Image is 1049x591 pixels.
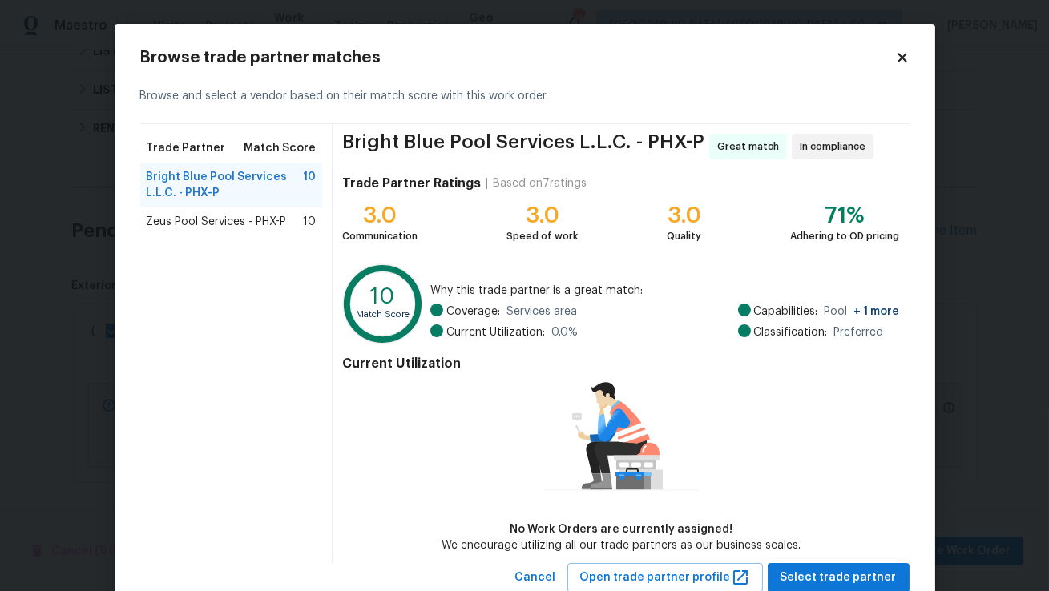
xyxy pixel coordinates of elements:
[580,568,750,588] span: Open trade partner profile
[371,286,396,308] text: 10
[481,175,493,191] div: |
[800,139,872,155] span: In compliance
[493,175,587,191] div: Based on 7 ratings
[754,304,818,320] span: Capabilities:
[342,228,418,244] div: Communication
[446,304,500,320] span: Coverage:
[140,50,895,66] h2: Browse trade partner matches
[244,140,316,156] span: Match Score
[303,169,316,201] span: 10
[140,69,910,124] div: Browse and select a vendor based on their match score with this work order.
[667,228,701,244] div: Quality
[506,207,578,223] div: 3.0
[342,175,481,191] h4: Trade Partner Ratings
[791,207,900,223] div: 71%
[781,568,897,588] span: Select trade partner
[357,310,410,319] text: Match Score
[834,324,884,340] span: Preferred
[342,207,418,223] div: 3.0
[506,228,578,244] div: Speed of work
[446,324,545,340] span: Current Utilization:
[506,304,577,320] span: Services area
[147,140,226,156] span: Trade Partner
[825,304,900,320] span: Pool
[430,283,900,299] span: Why this trade partner is a great match:
[147,169,304,201] span: Bright Blue Pool Services L.L.C. - PHX-P
[754,324,828,340] span: Classification:
[551,324,578,340] span: 0.0 %
[442,521,801,537] div: No Work Orders are currently assigned!
[791,228,900,244] div: Adhering to OD pricing
[342,356,899,372] h4: Current Utilization
[147,214,287,230] span: Zeus Pool Services - PHX-P
[303,214,316,230] span: 10
[342,134,704,159] span: Bright Blue Pool Services L.L.C. - PHX-P
[717,139,785,155] span: Great match
[515,568,556,588] span: Cancel
[854,306,900,317] span: + 1 more
[442,537,801,553] div: We encourage utilizing all our trade partners as our business scales.
[667,207,701,223] div: 3.0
